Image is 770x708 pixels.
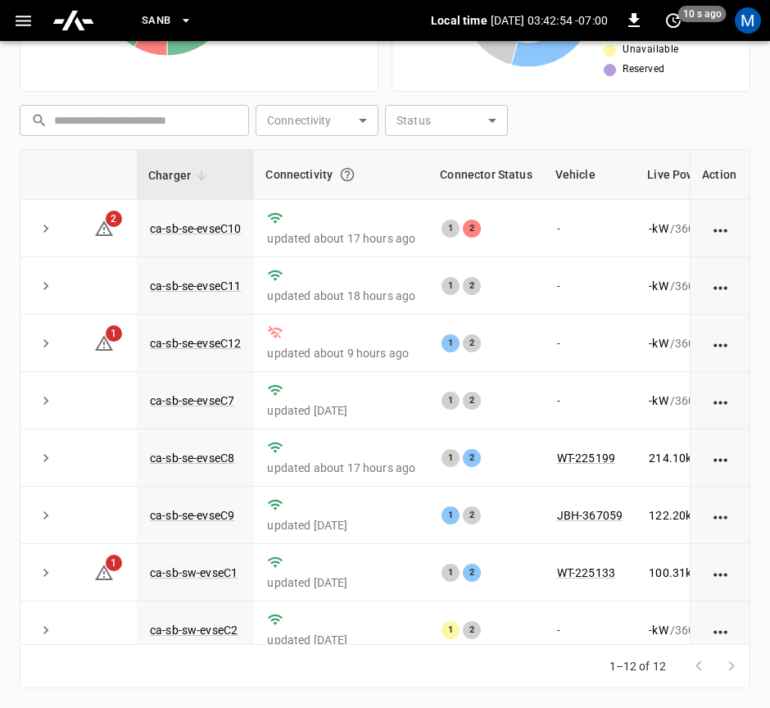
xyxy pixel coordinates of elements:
[636,150,757,200] th: Live Power
[150,222,241,235] a: ca-sb-se-evseC10
[623,61,664,78] span: Reserved
[442,277,460,295] div: 1
[150,509,234,522] a: ca-sb-se-evseC9
[735,7,761,34] div: profile-icon
[34,503,58,528] button: expand row
[710,393,731,409] div: action cell options
[333,160,362,189] button: Connection between the charger and our software.
[267,402,415,419] p: updated [DATE]
[710,335,731,352] div: action cell options
[463,449,481,467] div: 2
[544,601,636,659] td: -
[649,565,744,581] div: / 360 kW
[649,220,744,237] div: / 360 kW
[557,566,615,579] a: WT-225133
[267,632,415,648] p: updated [DATE]
[106,555,122,571] span: 1
[442,506,460,524] div: 1
[710,450,731,466] div: action cell options
[442,334,460,352] div: 1
[649,220,668,237] p: - kW
[150,624,238,637] a: ca-sb-sw-evseC2
[94,565,114,579] a: 1
[678,6,727,22] span: 10 s ago
[649,335,668,352] p: - kW
[150,452,234,465] a: ca-sb-se-evseC8
[463,334,481,352] div: 2
[150,566,238,579] a: ca-sb-sw-evseC1
[649,450,701,466] p: 214.10 kW
[623,42,678,58] span: Unavailable
[649,393,744,409] div: / 360 kW
[442,564,460,582] div: 1
[649,450,744,466] div: / 360 kW
[544,150,636,200] th: Vehicle
[34,274,58,298] button: expand row
[690,150,750,200] th: Action
[710,507,731,524] div: action cell options
[34,216,58,241] button: expand row
[267,574,415,591] p: updated [DATE]
[442,449,460,467] div: 1
[150,394,234,407] a: ca-sb-se-evseC7
[34,560,58,585] button: expand row
[544,200,636,257] td: -
[463,392,481,410] div: 2
[267,230,415,247] p: updated about 17 hours ago
[649,335,744,352] div: / 360 kW
[544,372,636,429] td: -
[150,337,241,350] a: ca-sb-se-evseC12
[34,331,58,356] button: expand row
[649,507,744,524] div: / 360 kW
[649,565,701,581] p: 100.31 kW
[649,622,668,638] p: - kW
[710,278,731,294] div: action cell options
[557,509,623,522] a: JBH-367059
[463,621,481,639] div: 2
[106,211,122,227] span: 2
[491,12,608,29] p: [DATE] 03:42:54 -07:00
[267,345,415,361] p: updated about 9 hours ago
[463,564,481,582] div: 2
[34,618,58,642] button: expand row
[442,621,460,639] div: 1
[649,278,668,294] p: - kW
[660,7,686,34] button: set refresh interval
[34,446,58,470] button: expand row
[710,565,731,581] div: action cell options
[609,658,667,674] p: 1–12 of 12
[710,622,731,638] div: action cell options
[94,336,114,349] a: 1
[267,517,415,533] p: updated [DATE]
[710,220,731,237] div: action cell options
[442,392,460,410] div: 1
[649,278,744,294] div: / 360 kW
[428,150,543,200] th: Connector Status
[463,506,481,524] div: 2
[557,452,615,465] a: WT-225199
[148,166,212,185] span: Charger
[544,257,636,315] td: -
[442,220,460,238] div: 1
[649,393,668,409] p: - kW
[135,5,199,37] button: SanB
[649,507,701,524] p: 122.20 kW
[649,622,744,638] div: / 360 kW
[267,460,415,476] p: updated about 17 hours ago
[544,315,636,372] td: -
[34,388,58,413] button: expand row
[463,277,481,295] div: 2
[265,160,417,189] div: Connectivity
[94,220,114,234] a: 2
[106,325,122,342] span: 1
[52,5,95,36] img: ampcontrol.io logo
[431,12,487,29] p: Local time
[150,279,241,293] a: ca-sb-se-evseC11
[267,288,415,304] p: updated about 18 hours ago
[463,220,481,238] div: 2
[142,11,171,30] span: SanB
